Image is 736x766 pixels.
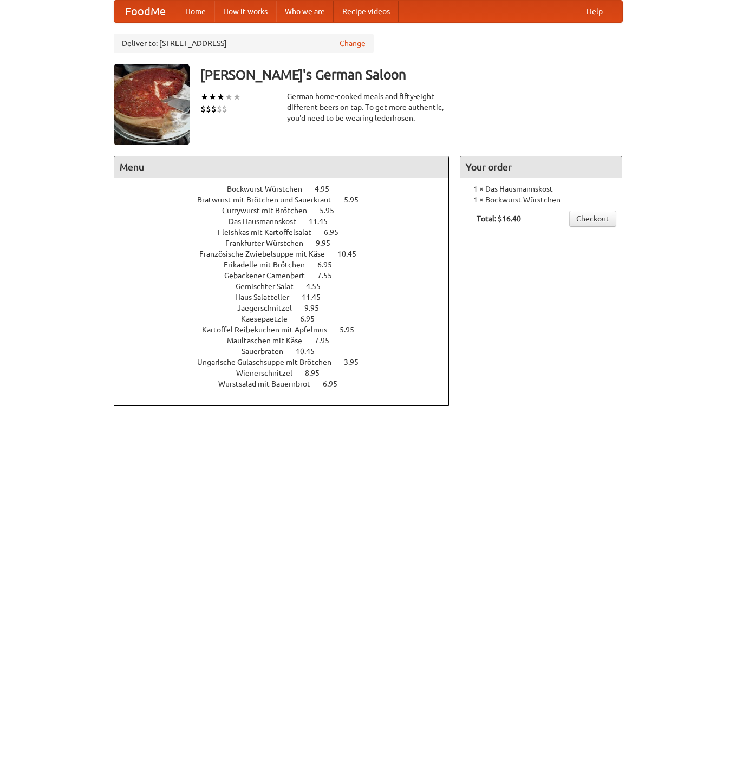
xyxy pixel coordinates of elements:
a: Who we are [276,1,334,22]
a: Maultaschen mit Käse 7.95 [227,336,349,345]
span: Bratwurst mit Brötchen und Sauerkraut [197,195,342,204]
span: Wurstsalad mit Bauernbrot [218,379,321,388]
span: 8.95 [305,369,330,377]
span: 7.55 [317,271,343,280]
a: Currywurst mit Brötchen 5.95 [222,206,354,215]
span: 6.95 [300,315,325,323]
a: Change [340,38,366,49]
a: How it works [214,1,276,22]
a: Bockwurst Würstchen 4.95 [227,185,349,193]
span: 6.95 [324,228,349,237]
span: 10.45 [337,250,367,258]
span: Das Hausmannskost [229,217,307,226]
span: Fleishkas mit Kartoffelsalat [218,228,322,237]
span: Gebackener Camenbert [224,271,316,280]
a: Sauerbraten 10.45 [242,347,335,356]
a: Ungarische Gulaschsuppe mit Brötchen 3.95 [197,358,379,366]
span: Frikadelle mit Brötchen [224,260,316,269]
a: Französische Zwiebelsuppe mit Käse 10.45 [199,250,376,258]
span: Sauerbraten [242,347,294,356]
li: ★ [233,91,241,103]
a: Bratwurst mit Brötchen und Sauerkraut 5.95 [197,195,379,204]
a: Gemischter Salat 4.55 [236,282,341,291]
div: Deliver to: [STREET_ADDRESS] [114,34,374,53]
span: 5.95 [344,195,369,204]
span: 11.45 [309,217,338,226]
h4: Your order [460,156,622,178]
span: Frankfurter Würstchen [225,239,314,247]
span: Wienerschnitzel [236,369,303,377]
a: Checkout [569,211,616,227]
span: Französische Zwiebelsuppe mit Käse [199,250,336,258]
span: 10.45 [296,347,325,356]
span: 3.95 [344,358,369,366]
a: Haus Salatteller 11.45 [235,293,341,302]
span: 9.95 [316,239,341,247]
a: Home [177,1,214,22]
span: 7.95 [315,336,340,345]
li: ★ [217,91,225,103]
a: Gebackener Camenbert 7.55 [224,271,352,280]
span: Bockwurst Würstchen [227,185,313,193]
span: 11.45 [302,293,331,302]
a: FoodMe [114,1,177,22]
li: $ [217,103,222,115]
span: Ungarische Gulaschsuppe mit Brötchen [197,358,342,366]
span: 4.95 [315,185,340,193]
h3: [PERSON_NAME]'s German Saloon [200,64,623,86]
li: $ [211,103,217,115]
span: Kaesepaetzle [241,315,298,323]
span: Maultaschen mit Käse [227,336,313,345]
b: Total: $16.40 [477,214,521,223]
li: ★ [209,91,217,103]
li: 1 × Das Hausmannskost [466,184,616,194]
a: Help [578,1,611,22]
span: Haus Salatteller [235,293,300,302]
a: Frankfurter Würstchen 9.95 [225,239,350,247]
span: 9.95 [304,304,330,312]
div: German home-cooked meals and fifty-eight different beers on tap. To get more authentic, you'd nee... [287,91,450,123]
a: Kaesepaetzle 6.95 [241,315,335,323]
li: 1 × Bockwurst Würstchen [466,194,616,205]
span: Currywurst mit Brötchen [222,206,318,215]
span: Jaegerschnitzel [237,304,303,312]
span: 5.95 [320,206,345,215]
li: $ [200,103,206,115]
a: Frikadelle mit Brötchen 6.95 [224,260,352,269]
span: 5.95 [340,325,365,334]
a: Jaegerschnitzel 9.95 [237,304,339,312]
a: Wienerschnitzel 8.95 [236,369,340,377]
span: 4.55 [306,282,331,291]
span: 6.95 [323,379,348,388]
a: Wurstsalad mit Bauernbrot 6.95 [218,379,357,388]
a: Kartoffel Reibekuchen mit Apfelmus 5.95 [202,325,374,334]
img: angular.jpg [114,64,190,145]
li: $ [206,103,211,115]
h4: Menu [114,156,449,178]
span: Gemischter Salat [236,282,304,291]
a: Recipe videos [334,1,399,22]
li: ★ [225,91,233,103]
a: Fleishkas mit Kartoffelsalat 6.95 [218,228,359,237]
span: Kartoffel Reibekuchen mit Apfelmus [202,325,338,334]
li: ★ [200,91,209,103]
span: 6.95 [317,260,343,269]
li: $ [222,103,227,115]
a: Das Hausmannskost 11.45 [229,217,348,226]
